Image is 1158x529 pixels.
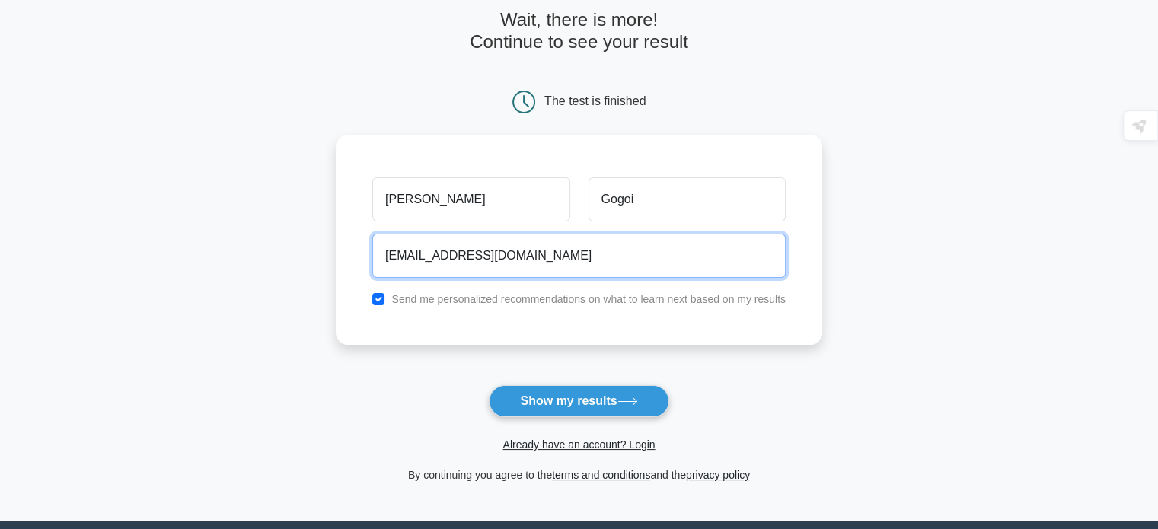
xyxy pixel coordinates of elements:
[589,177,786,221] input: Last name
[372,177,569,221] input: First name
[502,438,655,451] a: Already have an account? Login
[43,24,75,37] div: v 4.0.25
[686,469,750,481] a: privacy policy
[336,9,822,53] h4: Wait, there is more! Continue to see your result
[544,94,646,107] div: The test is finished
[327,466,831,484] div: By continuing you agree to the and the
[24,24,37,37] img: logo_orange.svg
[391,293,786,305] label: Send me personalized recommendations on what to learn next based on my results
[154,88,166,100] img: tab_keywords_by_traffic_grey.svg
[171,90,251,100] div: Keywords by Traffic
[44,88,56,100] img: tab_domain_overview_orange.svg
[40,40,167,52] div: Domain: [DOMAIN_NAME]
[489,385,668,417] button: Show my results
[372,234,786,278] input: Email
[552,469,650,481] a: terms and conditions
[61,90,136,100] div: Domain Overview
[24,40,37,52] img: website_grey.svg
